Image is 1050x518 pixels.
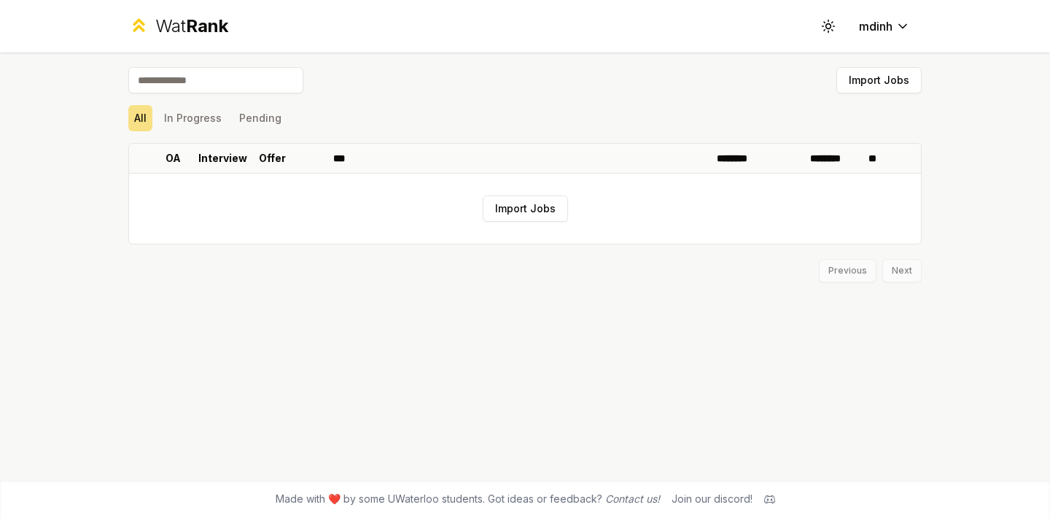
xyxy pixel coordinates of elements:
span: Made with ❤️ by some UWaterloo students. Got ideas or feedback? [276,492,660,506]
span: Rank [186,15,228,36]
button: All [128,105,152,131]
span: mdinh [859,18,892,35]
a: WatRank [128,15,228,38]
button: Import Jobs [836,67,922,93]
button: Import Jobs [483,196,568,222]
div: Wat [155,15,228,38]
p: Offer [259,151,286,166]
p: Interview [198,151,247,166]
button: mdinh [847,13,922,39]
div: Join our discord! [672,492,752,506]
button: Pending [233,105,287,131]
a: Contact us! [605,492,660,505]
p: OA [166,151,181,166]
button: In Progress [158,105,227,131]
